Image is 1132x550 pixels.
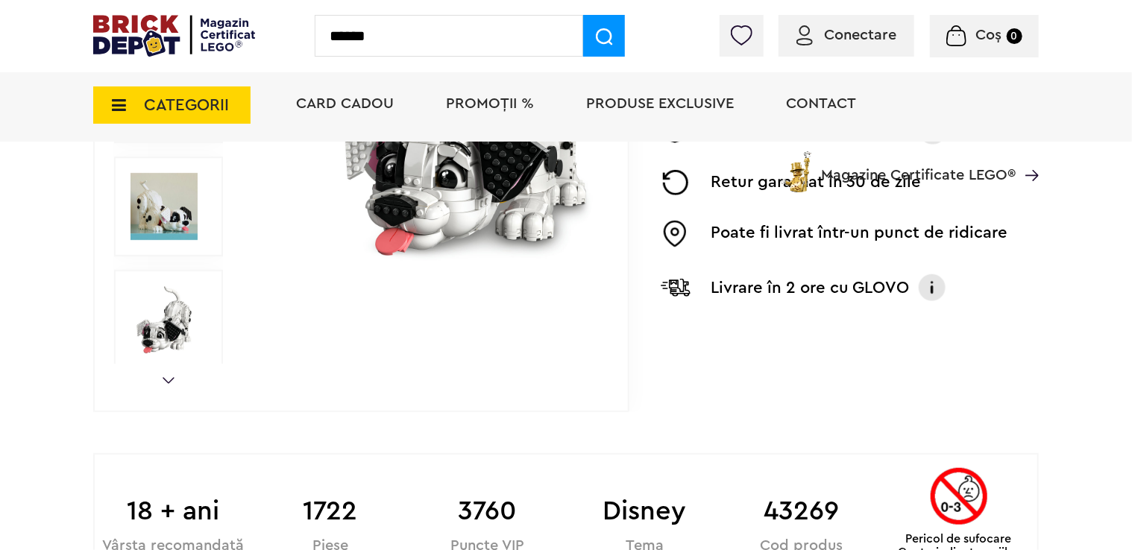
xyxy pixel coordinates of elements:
[723,491,881,531] b: 43269
[95,491,252,531] b: 18 + ani
[586,96,734,111] a: Produse exclusive
[711,276,910,300] p: Livrare în 2 ore cu GLOVO
[131,173,198,240] img: LEGO 43269
[711,221,1008,247] p: Poate fi livrat într-un punct de ridicare
[163,377,174,384] a: Next
[661,221,691,247] img: Easybox
[786,96,856,111] a: Contact
[976,28,1002,42] span: Coș
[131,286,198,353] img: LEGO 43269 Magazin LEGO
[409,491,566,531] b: 3760
[296,96,394,111] a: Card Cadou
[1007,28,1022,44] small: 0
[821,148,1016,183] span: Magazine Certificate LEGO®
[796,28,896,42] a: Conectare
[824,28,896,42] span: Conectare
[1016,148,1039,163] a: Magazine Certificate LEGO®
[661,278,691,297] img: Livrare Glovo
[446,96,534,111] a: PROMOȚII %
[566,491,723,531] b: Disney
[144,97,229,113] span: CATEGORII
[917,273,947,303] img: Info livrare cu GLOVO
[252,491,409,531] b: 1722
